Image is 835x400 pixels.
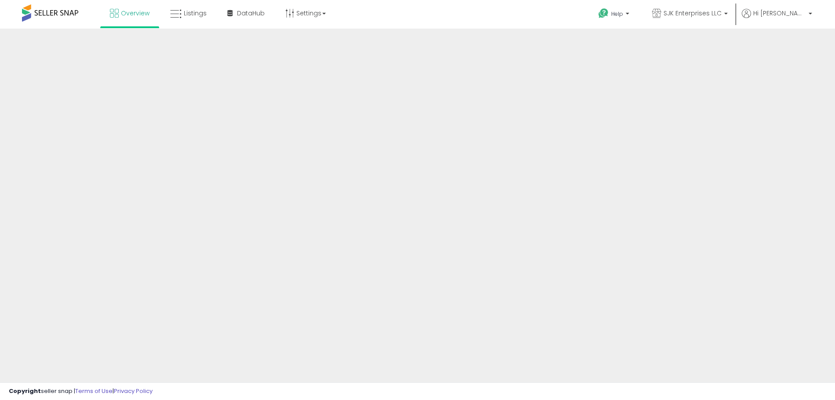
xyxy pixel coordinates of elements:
[9,387,41,395] strong: Copyright
[742,9,812,29] a: Hi [PERSON_NAME]
[184,9,207,18] span: Listings
[75,387,113,395] a: Terms of Use
[9,387,153,396] div: seller snap | |
[591,1,638,29] a: Help
[237,9,265,18] span: DataHub
[121,9,149,18] span: Overview
[611,10,623,18] span: Help
[598,8,609,19] i: Get Help
[114,387,153,395] a: Privacy Policy
[753,9,806,18] span: Hi [PERSON_NAME]
[664,9,722,18] span: SJK Enterprises LLC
